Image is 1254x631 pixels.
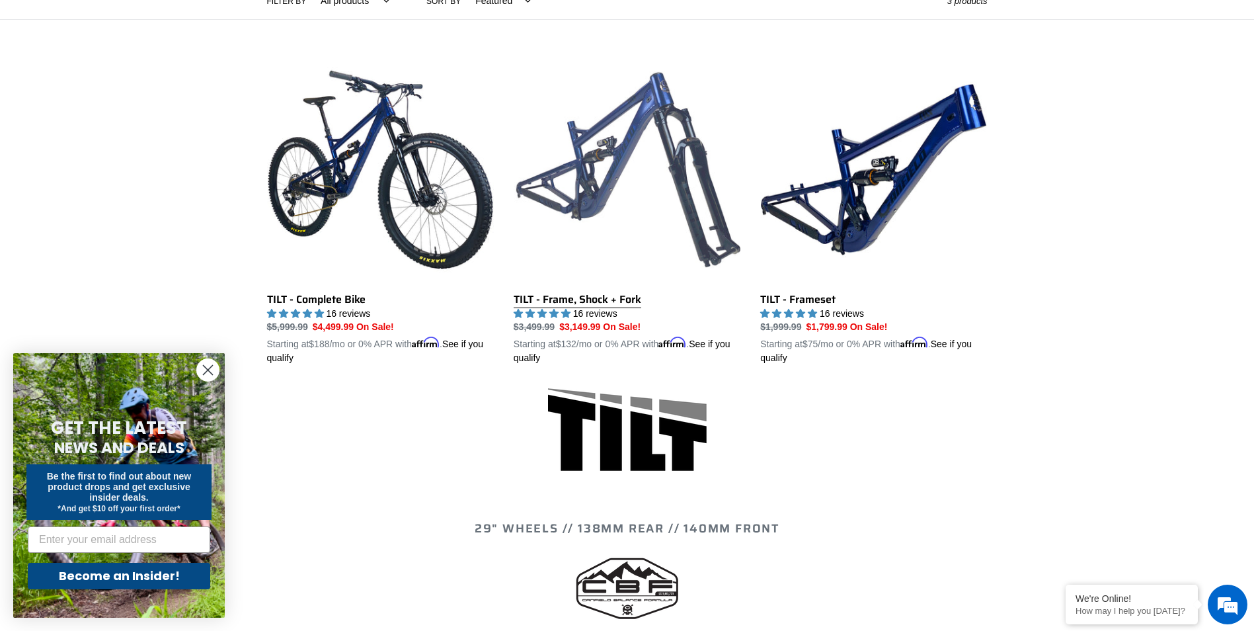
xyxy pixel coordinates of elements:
input: Enter your email address [28,526,210,553]
span: NEWS AND DEALS [54,437,184,458]
div: We're Online! [1076,593,1188,604]
span: *And get $10 off your first order* [58,504,180,513]
button: Become an Insider! [28,563,210,589]
p: How may I help you today? [1076,606,1188,616]
button: Close dialog [196,358,219,382]
span: GET THE LATEST [51,416,187,440]
span: 29" WHEELS // 138mm REAR // 140mm FRONT [475,519,779,538]
span: Be the first to find out about new product drops and get exclusive insider deals. [47,471,192,503]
